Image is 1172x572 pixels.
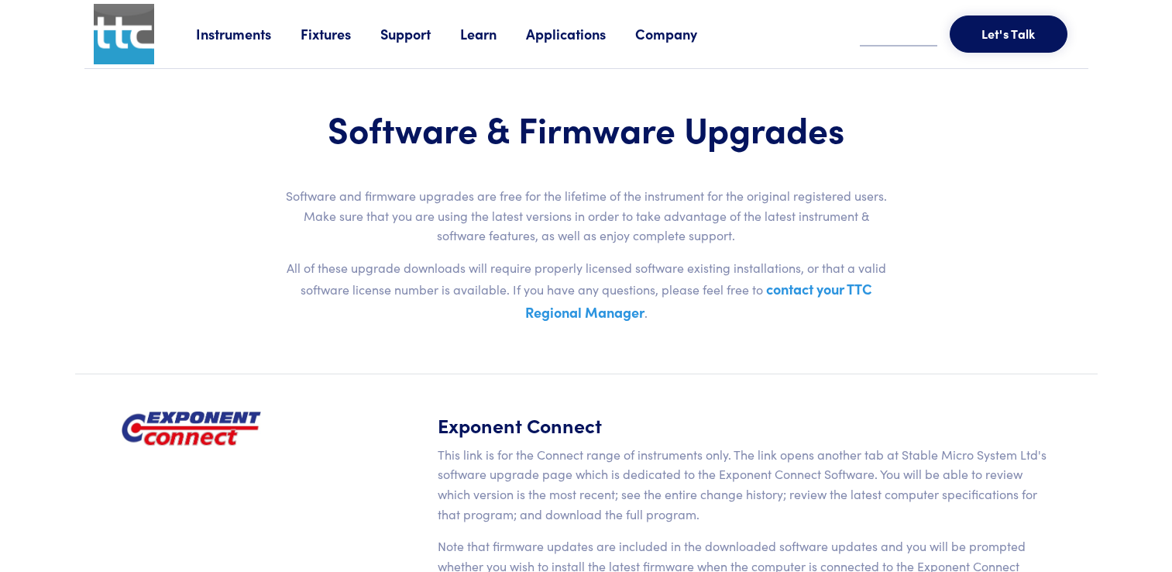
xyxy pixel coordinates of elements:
[196,24,301,43] a: Instruments
[280,106,893,151] h1: Software & Firmware Upgrades
[122,412,261,446] img: exponent-logo.png
[94,4,154,64] img: ttc_logo_1x1_v1.0.png
[380,24,460,43] a: Support
[438,412,1051,439] h5: Exponent Connect
[301,24,380,43] a: Fixtures
[950,16,1067,53] button: Let's Talk
[280,186,893,246] p: Software and firmware upgrades are free for the lifetime of the instrument for the original regis...
[460,24,526,43] a: Learn
[526,24,635,43] a: Applications
[438,445,1051,524] p: This link is for the Connect range of instruments only. The link opens another tab at Stable Micr...
[635,24,727,43] a: Company
[280,258,893,324] p: All of these upgrade downloads will require properly licensed software existing installations, or...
